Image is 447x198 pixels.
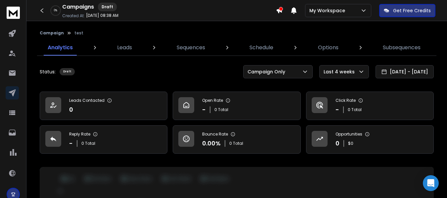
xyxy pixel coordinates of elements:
a: Subsequences [379,40,425,56]
p: Schedule [249,44,273,52]
p: Subsequences [383,44,421,52]
p: My Workspace [309,7,348,14]
p: 0 % [54,9,57,13]
p: 0 [69,105,73,114]
p: Status: [40,68,56,75]
p: Options [318,44,338,52]
h1: Campaigns [62,3,94,11]
p: 0.00 % [202,139,221,148]
p: Analytics [48,44,73,52]
p: Bounce Rate [202,132,228,137]
a: Leads Contacted0 [40,92,167,120]
p: Campaign Only [247,68,288,75]
a: Options [314,40,342,56]
button: [DATE] - [DATE] [376,65,434,78]
p: Created At: [62,13,85,19]
p: $ 0 [348,141,353,146]
p: 0 [335,139,339,148]
img: logo [7,7,20,19]
p: Get Free Credits [393,7,431,14]
p: - [69,139,73,148]
a: Click Rate-0 Total [306,92,434,120]
p: Click Rate [335,98,356,103]
p: - [202,105,206,114]
p: Opportunities [335,132,362,137]
a: Open Rate-0 Total [173,92,300,120]
a: Bounce Rate0.00%0 Total [173,125,300,154]
p: test [74,30,83,36]
a: Analytics [44,40,77,56]
p: 0 Total [229,141,243,146]
a: Leads [113,40,136,56]
p: Leads [117,44,132,52]
a: Reply Rate-0 Total [40,125,167,154]
button: Get Free Credits [379,4,435,17]
p: Reply Rate [69,132,90,137]
div: Draft [98,3,117,11]
p: Last 4 weeks [324,68,357,75]
p: Leads Contacted [69,98,105,103]
a: Opportunities0$0 [306,125,434,154]
p: 0 Total [81,141,95,146]
a: Sequences [173,40,209,56]
div: Open Intercom Messenger [423,175,439,191]
p: Sequences [177,44,205,52]
button: Campaign [40,30,64,36]
p: 0 Total [348,107,362,112]
div: Draft [60,68,75,75]
p: 0 Total [214,107,228,112]
p: Open Rate [202,98,223,103]
a: Schedule [246,40,277,56]
p: - [335,105,339,114]
p: [DATE] 08:38 AM [86,13,118,18]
